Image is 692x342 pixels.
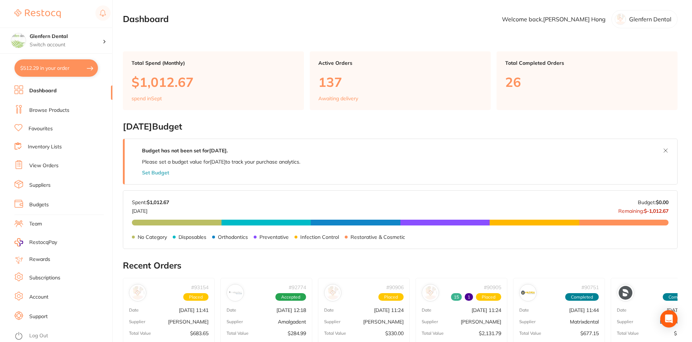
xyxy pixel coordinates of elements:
p: Glenfern Dental [629,16,671,22]
p: Remaining: [618,205,669,214]
a: Dashboard [29,87,57,94]
p: Restorative & Cosmetic [351,234,405,240]
span: Completed [565,293,599,301]
p: Please set a budget value for [DATE] to track your purchase analytics. [142,159,300,165]
p: [DATE] 11:44 [569,307,599,313]
a: Subscriptions [29,274,60,282]
a: Account [29,294,48,301]
p: [DATE] 12:18 [276,307,306,313]
a: Log Out [29,332,48,339]
p: $2,131.79 [479,330,501,336]
p: Supplier [227,319,243,324]
p: $284.99 [288,330,306,336]
p: Total Value [519,331,541,336]
a: Suppliers [29,182,51,189]
p: [DATE] [132,205,169,214]
a: Browse Products [29,107,69,114]
img: RestocqPay [14,238,23,246]
img: Matrixdental [521,286,535,300]
strong: $0.00 [656,199,669,206]
p: $330.00 [385,330,404,336]
p: Total Value [617,331,639,336]
p: [DATE] 11:24 [472,307,501,313]
p: [PERSON_NAME] [363,319,404,325]
p: Total Value [324,331,346,336]
p: $1,012.67 [132,75,295,89]
p: 26 [505,75,669,89]
a: View Orders [29,162,59,169]
span: Accepted [275,293,306,301]
p: Infection Control [300,234,339,240]
p: spend in Sept [132,96,162,101]
p: Supplier [129,319,145,324]
span: Placed [183,293,209,301]
p: Budget: [638,199,669,205]
span: Back orders [465,293,473,301]
img: Restocq Logo [14,9,61,18]
a: Restocq Logo [14,5,61,22]
img: Henry Schein Halas [326,286,340,300]
img: Glenfern Dental [11,33,26,48]
p: [DATE] 11:41 [179,307,209,313]
p: Awaiting delivery [318,96,358,101]
p: Welcome back, [PERSON_NAME] Hong [502,16,606,22]
p: # 90906 [386,284,404,290]
p: Date [227,308,236,313]
h2: Dashboard [123,14,169,24]
p: Active Orders [318,60,482,66]
strong: $-1,012.67 [644,208,669,214]
p: Supplier [617,319,633,324]
span: RestocqPay [29,239,57,246]
p: 137 [318,75,482,89]
p: # 90751 [581,284,599,290]
h4: Glenfern Dental [30,33,103,40]
span: Placed [378,293,404,301]
p: [DATE] 11:24 [374,307,404,313]
button: Set Budget [142,170,169,176]
a: Budgets [29,201,49,208]
p: # 90905 [484,284,501,290]
p: Disposables [179,234,206,240]
p: Date [129,308,139,313]
p: Total Value [227,331,249,336]
img: Dentsply Sirona [619,286,632,300]
p: Total Completed Orders [505,60,669,66]
span: Received [451,293,462,301]
p: Total Value [422,331,444,336]
a: Total Spend (Monthly)$1,012.67spend inSept [123,51,304,110]
p: Supplier [519,319,536,324]
p: Switch account [30,41,103,48]
p: Spent: [132,199,169,205]
a: Active Orders137Awaiting delivery [310,51,491,110]
h2: Recent Orders [123,261,678,271]
img: Adam Dental [424,286,437,300]
strong: $1,012.67 [147,199,169,206]
a: Inventory Lists [28,143,62,151]
p: Date [324,308,334,313]
button: Log Out [14,330,110,342]
p: # 93154 [191,284,209,290]
a: Total Completed Orders26 [497,51,678,110]
a: Favourites [29,125,53,132]
p: Total Spend (Monthly) [132,60,295,66]
img: Adam Dental [131,286,145,300]
div: Open Intercom Messenger [660,310,678,328]
p: Date [519,308,529,313]
p: [PERSON_NAME] [461,319,501,325]
p: Matrixdental [570,319,599,325]
p: Supplier [422,319,438,324]
span: Placed [476,293,501,301]
button: $512.29 in your order [14,59,98,77]
p: Total Value [129,331,151,336]
a: RestocqPay [14,238,57,246]
a: Support [29,313,48,320]
a: Rewards [29,256,50,263]
p: Preventative [259,234,289,240]
p: Date [422,308,431,313]
img: Amalgadent [228,286,242,300]
p: Supplier [324,319,340,324]
strong: Budget has not been set for [DATE] . [142,147,228,154]
p: $677.15 [580,330,599,336]
p: Date [617,308,627,313]
p: Orthodontics [218,234,248,240]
